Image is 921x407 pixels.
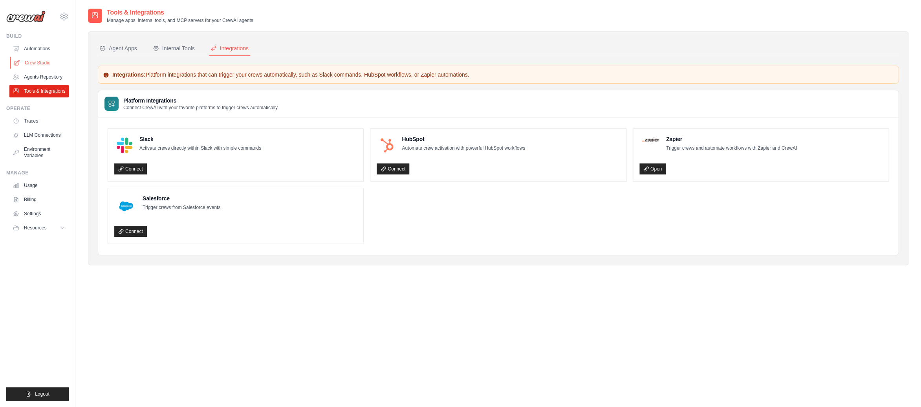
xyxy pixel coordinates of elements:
div: Operate [6,105,69,112]
div: Integrations [211,44,249,52]
div: Build [6,33,69,39]
span: Logout [35,391,49,397]
a: Traces [9,115,69,127]
span: Resources [24,225,46,231]
img: HubSpot Logo [379,137,395,153]
a: Agents Repository [9,71,69,83]
a: Connect [114,226,147,237]
a: Crew Studio [10,57,70,69]
button: Internal Tools [151,41,196,56]
button: Resources [9,222,69,234]
div: Manage [6,170,69,176]
button: Agent Apps [98,41,139,56]
div: Internal Tools [153,44,195,52]
strong: Integrations: [112,71,146,78]
a: Tools & Integrations [9,85,69,97]
p: Platform integrations that can trigger your crews automatically, such as Slack commands, HubSpot ... [103,71,894,79]
h4: Slack [139,135,261,143]
h4: HubSpot [402,135,525,143]
a: Open [639,163,666,174]
a: Connect [377,163,409,174]
h4: Salesforce [143,194,220,202]
a: Automations [9,42,69,55]
img: Salesforce Logo [117,197,135,216]
a: Billing [9,193,69,206]
p: Trigger crews and automate workflows with Zapier and CrewAI [666,145,797,152]
p: Trigger crews from Salesforce events [143,204,220,212]
p: Manage apps, internal tools, and MCP servers for your CrewAI agents [107,17,253,24]
a: Environment Variables [9,143,69,162]
h3: Platform Integrations [123,97,278,104]
p: Connect CrewAI with your favorite platforms to trigger crews automatically [123,104,278,111]
a: Usage [9,179,69,192]
a: Connect [114,163,147,174]
a: LLM Connections [9,129,69,141]
img: Zapier Logo [642,137,659,142]
p: Automate crew activation with powerful HubSpot workflows [402,145,525,152]
h4: Zapier [666,135,797,143]
p: Activate crews directly within Slack with simple commands [139,145,261,152]
button: Integrations [209,41,250,56]
div: Agent Apps [99,44,137,52]
h2: Tools & Integrations [107,8,253,17]
button: Logout [6,387,69,401]
img: Logo [6,11,46,22]
img: Slack Logo [117,137,132,153]
a: Settings [9,207,69,220]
